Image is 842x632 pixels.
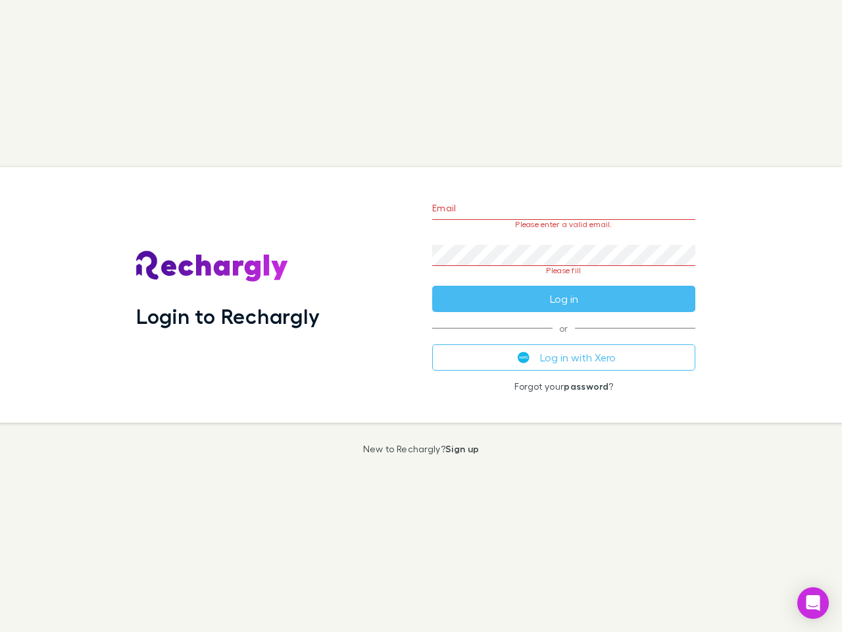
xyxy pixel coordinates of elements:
img: Xero's logo [518,352,530,363]
p: New to Rechargly? [363,444,480,454]
p: Please fill [432,266,695,275]
p: Forgot your ? [432,381,695,392]
h1: Login to Rechargly [136,303,320,329]
div: Open Intercom Messenger [797,587,829,619]
button: Log in with Xero [432,344,695,371]
img: Rechargly's Logo [136,251,289,282]
a: password [564,381,608,392]
p: Please enter a valid email. [432,220,695,229]
a: Sign up [445,443,479,454]
button: Log in [432,286,695,312]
